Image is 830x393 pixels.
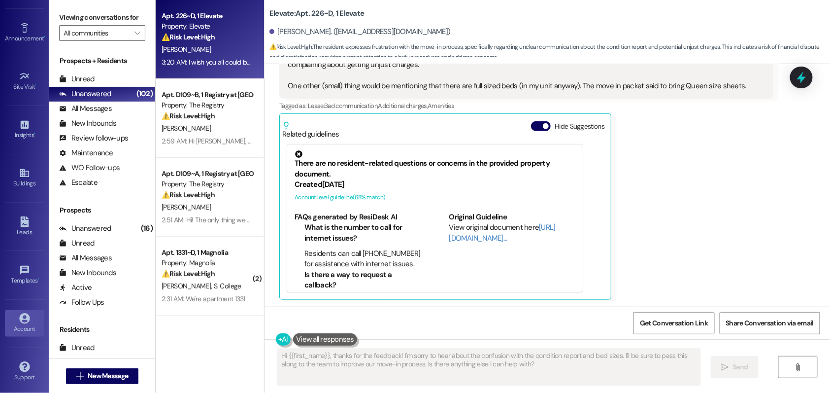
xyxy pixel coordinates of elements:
input: All communities [64,25,130,41]
div: Account level guideline ( 68 % match) [295,192,575,203]
strong: ⚠️ Risk Level: High [162,33,215,41]
li: Residents can call [PHONE_NUMBER] for assistance with internet issues. [304,249,421,270]
div: Unread [59,238,95,249]
a: Buildings [5,165,44,191]
button: New Message [66,368,139,384]
span: Send [733,362,748,372]
span: [PERSON_NAME] [162,45,211,54]
span: • [44,34,45,40]
div: Created [DATE] [295,179,575,190]
span: Get Conversation Link [640,318,708,328]
div: All Messages [59,253,112,263]
button: Share Conversation via email [720,312,820,334]
div: WO Follow-ups [59,163,120,173]
b: Elevate: Apt. 226~D, 1 Elevate [269,8,364,19]
b: FAQs generated by ResiDesk AI [295,212,397,222]
li: Is there a way to request a callback? [304,270,421,291]
div: Tagged as: [279,99,773,113]
a: Insights • [5,116,44,143]
button: Get Conversation Link [633,312,714,334]
div: Prospects [49,205,155,215]
div: Follow Ups [59,297,104,308]
span: • [38,276,39,283]
i:  [134,29,140,37]
b: Original Guideline [449,212,507,222]
div: New Inbounds [59,118,116,129]
div: All Messages [59,104,112,114]
div: Unanswered [59,223,111,234]
i:  [794,363,801,371]
button: Send [711,356,759,378]
div: Maintenance [59,148,113,158]
div: Unread [59,74,95,84]
div: Property: The Registry [162,179,253,189]
label: Viewing conversations for [59,10,145,25]
span: [PERSON_NAME] [162,124,211,133]
div: Apt. D109~A, 1 Registry at [GEOGRAPHIC_DATA] [162,169,253,179]
div: (102) [134,86,155,102]
div: Apt. D109~B, 1 Registry at [GEOGRAPHIC_DATA] [162,90,253,100]
div: Unanswered [59,89,111,99]
span: • [34,130,35,137]
span: S. College [214,282,241,290]
span: Additional charges , [378,102,428,110]
i:  [76,372,84,380]
strong: ⚠️ Risk Level: High [269,43,312,51]
div: I wish you all could be more clear from the get go about the condition report. Neither [PERSON_NA... [288,38,758,91]
strong: ⚠️ Risk Level: High [162,269,215,278]
div: There are no resident-related questions or concerns in the provided property document. [295,150,575,179]
div: Unanswered [59,357,111,368]
textarea: Hi {{first_name}}, thanks for the feedback! I'm sorry to hear about the confusion with the condit... [277,349,700,386]
div: Prospects + Residents [49,56,155,66]
span: [PERSON_NAME] [162,282,214,290]
a: [URL][DOMAIN_NAME]… [449,222,556,243]
a: Account [5,310,44,337]
div: (16) [138,221,155,236]
div: Active [59,283,92,293]
div: Apt. 1331~D, 1 Magnolia [162,248,253,258]
div: View original document here [449,222,576,244]
label: Hide Suggestions [555,121,604,132]
span: Amenities [428,102,454,110]
span: New Message [88,371,128,381]
div: (86) [136,355,155,370]
div: Residents [49,324,155,335]
i:  [721,363,729,371]
strong: ⚠️ Risk Level: High [162,111,215,120]
span: [PERSON_NAME] [162,203,211,212]
span: • [35,82,37,89]
span: Bad communication , [324,102,378,110]
div: Property: Magnolia [162,258,253,268]
a: Templates • [5,262,44,288]
div: Related guidelines [282,121,339,140]
span: : The resident expresses frustration with the move-in process, specifically regarding unclear com... [269,42,830,63]
a: Support [5,358,44,385]
div: Escalate [59,178,98,188]
span: Share Conversation via email [726,318,814,328]
strong: ⚠️ Risk Level: High [162,190,215,199]
span: Lease , [308,102,324,110]
div: Property: The Registry [162,100,253,110]
div: Unread [59,343,95,353]
div: 2:31 AM: We're apartment 1331 [162,294,245,303]
li: What is the number to call for internet issues? [304,222,421,244]
div: [PERSON_NAME]. ([EMAIL_ADDRESS][DOMAIN_NAME]) [269,27,451,37]
div: Review follow-ups [59,133,128,143]
div: Apt. 226~D, 1 Elevate [162,11,253,21]
a: Site Visit • [5,68,44,95]
div: Property: Elevate [162,21,253,32]
a: Leads [5,214,44,240]
div: New Inbounds [59,268,116,278]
